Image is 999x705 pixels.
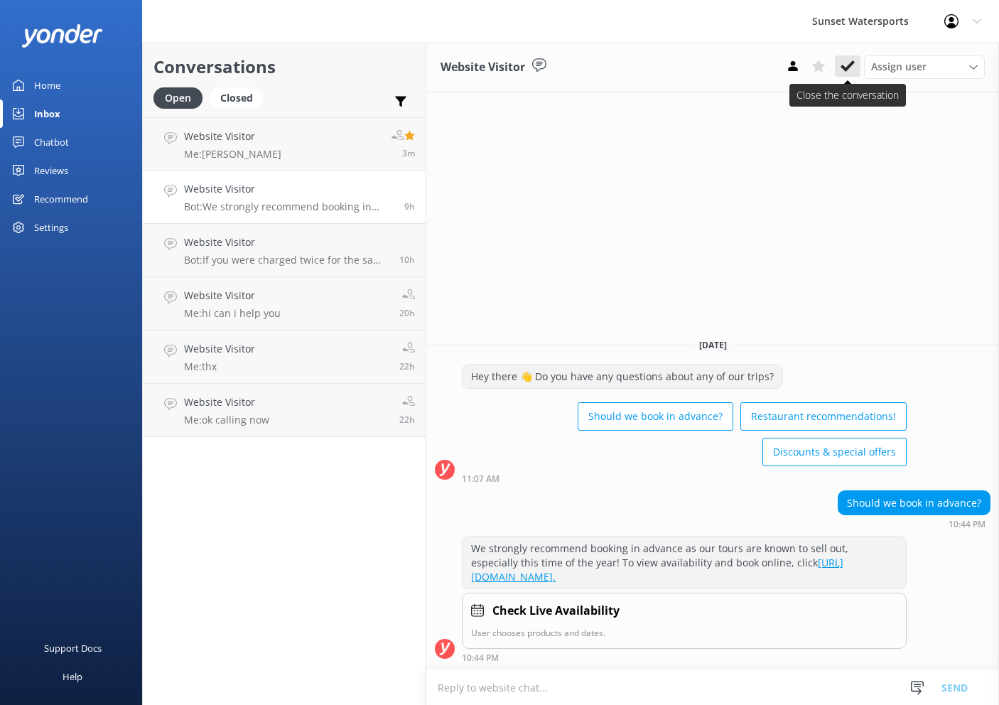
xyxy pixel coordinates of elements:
div: Open [153,87,202,109]
h4: Website Visitor [184,341,255,357]
div: Recommend [34,185,88,213]
a: Website VisitorMe:hi can i help you20h [143,277,426,330]
button: Should we book in advance? [578,402,733,431]
span: Aug 23 2025 07:33am (UTC -05:00) America/Cancun [402,147,415,159]
a: Website VisitorMe:ok calling now22h [143,384,426,437]
span: Aug 22 2025 09:02am (UTC -05:00) America/Cancun [399,360,415,372]
button: Discounts & special offers [762,438,907,466]
a: Website VisitorMe:thx22h [143,330,426,384]
p: Bot: If you were charged twice for the same ticket, please contact the Sunset Watersports team at... [184,254,389,267]
div: Hey there 👋 Do you have any questions about any of our trips? [463,365,782,389]
button: Restaurant recommendations! [740,402,907,431]
p: Me: hi can i help you [184,307,281,320]
div: We strongly recommend booking in advance as our tours are known to sell out, especially this time... [463,537,906,588]
h4: Check Live Availability [492,602,620,620]
div: Help [63,662,82,691]
h4: Website Visitor [184,288,281,303]
span: Aug 22 2025 09:10pm (UTC -05:00) America/Cancun [399,254,415,266]
strong: 10:44 PM [462,654,499,662]
strong: 10:44 PM [949,520,985,529]
p: Me: ok calling now [184,414,269,426]
div: Support Docs [44,634,102,662]
h4: Website Visitor [184,129,281,144]
div: Assign User [864,55,985,78]
a: Open [153,90,210,105]
a: Closed [210,90,271,105]
a: Website VisitorBot:We strongly recommend booking in advance as our tours are known to sell out, e... [143,171,426,224]
a: [URL][DOMAIN_NAME]. [471,556,843,583]
h2: Conversations [153,53,415,80]
h4: Website Visitor [184,235,389,250]
span: Aug 22 2025 09:44pm (UTC -05:00) America/Cancun [404,200,415,212]
div: Chatbot [34,128,69,156]
span: Aug 22 2025 11:28am (UTC -05:00) America/Cancun [399,307,415,319]
div: Should we book in advance? [838,491,990,515]
span: Assign user [871,59,927,75]
a: Website VisitorMe:[PERSON_NAME]3m [143,117,426,171]
img: yonder-white-logo.png [21,24,103,48]
div: Home [34,71,60,99]
h4: Website Visitor [184,394,269,410]
div: Aug 22 2025 09:44pm (UTC -05:00) America/Cancun [838,519,990,529]
div: Settings [34,213,68,242]
div: Aug 22 2025 10:07am (UTC -05:00) America/Cancun [462,473,907,483]
p: Bot: We strongly recommend booking in advance as our tours are known to sell out, especially this... [184,200,394,213]
h4: Website Visitor [184,181,394,197]
div: Aug 22 2025 09:44pm (UTC -05:00) America/Cancun [462,652,907,662]
div: Inbox [34,99,60,128]
p: User chooses products and dates. [471,626,897,640]
p: Me: thx [184,360,255,373]
strong: 11:07 AM [462,475,499,483]
p: Me: [PERSON_NAME] [184,148,281,161]
span: [DATE] [691,339,735,351]
div: Reviews [34,156,68,185]
h3: Website Visitor [441,58,525,77]
a: Website VisitorBot:If you were charged twice for the same ticket, please contact the Sunset Water... [143,224,426,277]
div: Closed [210,87,264,109]
span: Aug 22 2025 08:52am (UTC -05:00) America/Cancun [399,414,415,426]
